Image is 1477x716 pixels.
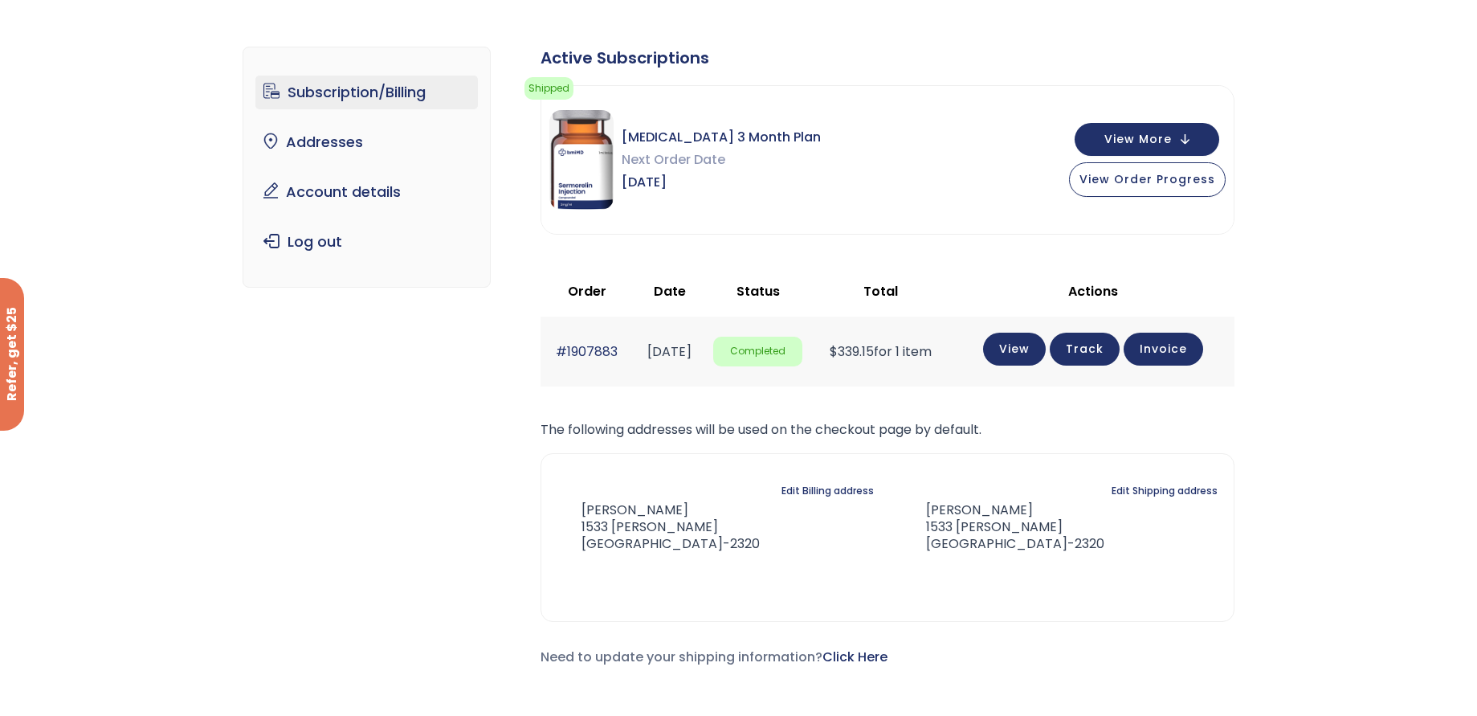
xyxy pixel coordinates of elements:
span: Total [863,282,898,301]
span: Need to update your shipping information? [541,648,887,666]
span: [MEDICAL_DATA] 3 Month Plan [622,126,821,149]
td: for 1 item [810,317,952,387]
a: Edit Billing address [781,480,874,502]
span: [DATE] [622,171,821,194]
p: The following addresses will be used on the checkout page by default. [541,419,1234,441]
span: 339.15 [830,342,874,361]
span: Shipped [524,77,573,100]
span: View More [1104,134,1172,145]
a: View [983,333,1046,366]
span: Next Order Date [622,149,821,171]
span: Date [654,282,686,301]
time: [DATE] [647,342,692,361]
span: Actions [1068,282,1118,301]
nav: Account pages [243,47,491,288]
img: Sermorelin 3 Month Plan [549,110,614,210]
span: Status [736,282,780,301]
a: Edit Shipping address [1112,480,1218,502]
address: [PERSON_NAME] 1533 [PERSON_NAME] [GEOGRAPHIC_DATA]-2320 [900,502,1104,552]
a: Log out [255,225,478,259]
a: Account details [255,175,478,209]
span: View Order Progress [1079,171,1215,187]
a: Invoice [1124,333,1203,366]
span: Order [568,282,606,301]
a: Click Here [822,648,887,666]
button: View Order Progress [1069,162,1226,197]
span: Completed [713,337,802,366]
a: #1907883 [556,342,618,361]
a: Addresses [255,125,478,159]
span: $ [830,342,838,361]
button: View More [1075,123,1219,156]
address: [PERSON_NAME] 1533 [PERSON_NAME] [GEOGRAPHIC_DATA]-2320 [557,502,760,552]
a: Track [1050,333,1120,366]
a: Subscription/Billing [255,76,478,109]
div: Active Subscriptions [541,47,1234,69]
